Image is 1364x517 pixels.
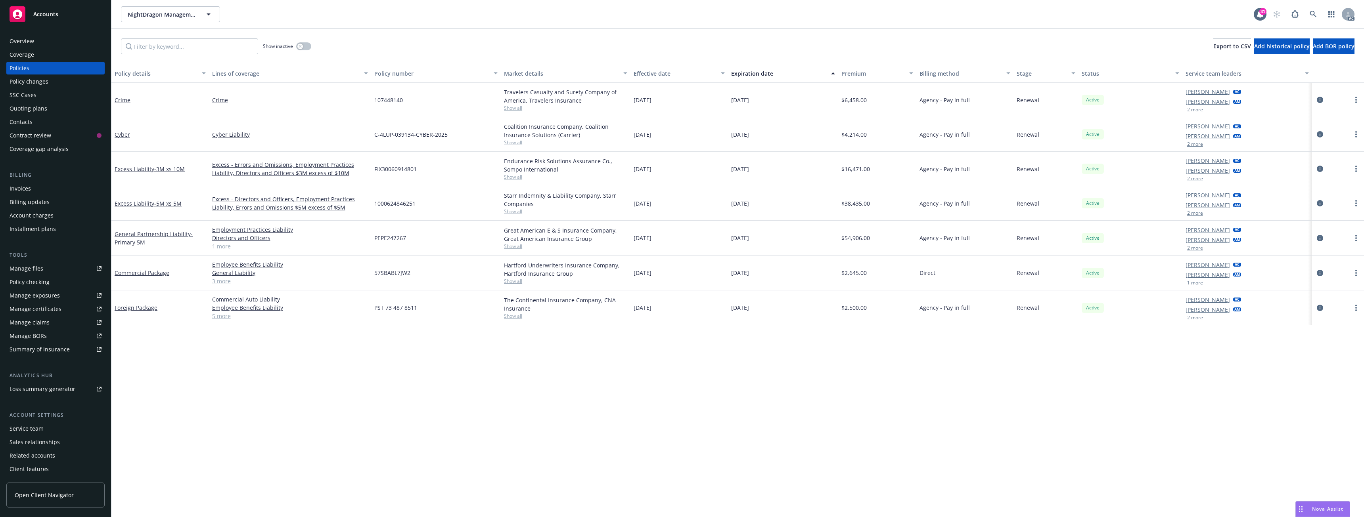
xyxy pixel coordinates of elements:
[1182,64,1312,83] button: Service team leaders
[1305,6,1321,22] a: Search
[1187,176,1203,181] button: 2 more
[6,75,105,88] a: Policy changes
[6,372,105,380] div: Analytics hub
[634,234,651,242] span: [DATE]
[916,64,1014,83] button: Billing method
[115,200,182,207] a: Excess Liability
[838,64,916,83] button: Premium
[1315,130,1325,139] a: circleInformation
[1351,95,1361,105] a: more
[6,116,105,128] a: Contacts
[841,303,867,312] span: $2,500.00
[212,295,368,303] a: Commercial Auto Liability
[128,10,196,19] span: NightDragon Management Company, LLC
[504,88,627,105] div: Travelers Casualty and Surety Company of America, Travelers Insurance
[6,62,105,74] a: Policies
[1187,246,1203,250] button: 2 more
[504,174,627,180] span: Show all
[1013,64,1079,83] button: Stage
[841,269,867,277] span: $2,645.00
[263,43,293,50] span: Show inactive
[841,199,870,208] span: $38,435.00
[10,102,47,115] div: Quoting plans
[920,96,970,104] span: Agency - Pay in full
[115,269,169,277] a: Commercial Package
[10,223,56,235] div: Installment plans
[6,196,105,208] a: Billing updates
[920,199,970,208] span: Agency - Pay in full
[1315,233,1325,243] a: circleInformation
[10,62,29,74] div: Policies
[504,122,627,139] div: Coalition Insurance Company, Coalition Insurance Solutions (Carrier)
[1295,501,1350,517] button: Nova Assist
[1187,107,1203,112] button: 2 more
[634,96,651,104] span: [DATE]
[504,226,627,243] div: Great American E & S Insurance Company, Great American Insurance Group
[115,131,130,138] a: Cyber
[1254,38,1310,54] button: Add historical policy
[504,191,627,208] div: Starr Indemnity & Liability Company, Starr Companies
[10,262,43,275] div: Manage files
[504,261,627,278] div: Hartford Underwriters Insurance Company, Hartford Insurance Group
[1017,96,1039,104] span: Renewal
[115,304,157,311] a: Foreign Package
[504,139,627,146] span: Show all
[731,234,749,242] span: [DATE]
[6,182,105,195] a: Invoices
[1085,165,1101,172] span: Active
[634,130,651,139] span: [DATE]
[634,269,651,277] span: [DATE]
[1186,271,1230,279] a: [PERSON_NAME]
[920,269,935,277] span: Direct
[1315,198,1325,208] a: circleInformation
[1186,201,1230,209] a: [PERSON_NAME]
[6,3,105,25] a: Accounts
[212,234,368,242] a: Directors and Officers
[374,234,406,242] span: PEPE247267
[731,303,749,312] span: [DATE]
[6,35,105,48] a: Overview
[6,449,105,462] a: Related accounts
[6,102,105,115] a: Quoting plans
[212,96,368,104] a: Crime
[6,411,105,419] div: Account settings
[6,316,105,329] a: Manage claims
[212,260,368,269] a: Employee Benefits Liability
[731,269,749,277] span: [DATE]
[731,199,749,208] span: [DATE]
[1315,95,1325,105] a: circleInformation
[630,64,728,83] button: Effective date
[501,64,630,83] button: Market details
[10,449,55,462] div: Related accounts
[1324,6,1339,22] a: Switch app
[6,209,105,222] a: Account charges
[1351,268,1361,278] a: more
[374,69,489,78] div: Policy number
[841,165,870,173] span: $16,471.00
[731,96,749,104] span: [DATE]
[1186,122,1230,130] a: [PERSON_NAME]
[920,234,970,242] span: Agency - Pay in full
[10,343,70,356] div: Summary of insurance
[1017,269,1039,277] span: Renewal
[374,96,403,104] span: 107448140
[115,230,193,246] a: General Partnership Liability
[1186,305,1230,314] a: [PERSON_NAME]
[841,130,867,139] span: $4,214.00
[728,64,838,83] button: Expiration date
[6,436,105,448] a: Sales relationships
[6,276,105,288] a: Policy checking
[212,269,368,277] a: General Liability
[374,130,448,139] span: C-4LUP-039134-CYBER-2025
[6,422,105,435] a: Service team
[10,422,44,435] div: Service team
[1186,69,1300,78] div: Service team leaders
[920,69,1002,78] div: Billing method
[10,316,50,329] div: Manage claims
[504,296,627,313] div: The Continental Insurance Company, CNA Insurance
[10,463,49,475] div: Client features
[6,251,105,259] div: Tools
[1017,130,1039,139] span: Renewal
[1313,38,1354,54] button: Add BOR policy
[115,165,185,173] a: Excess Liability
